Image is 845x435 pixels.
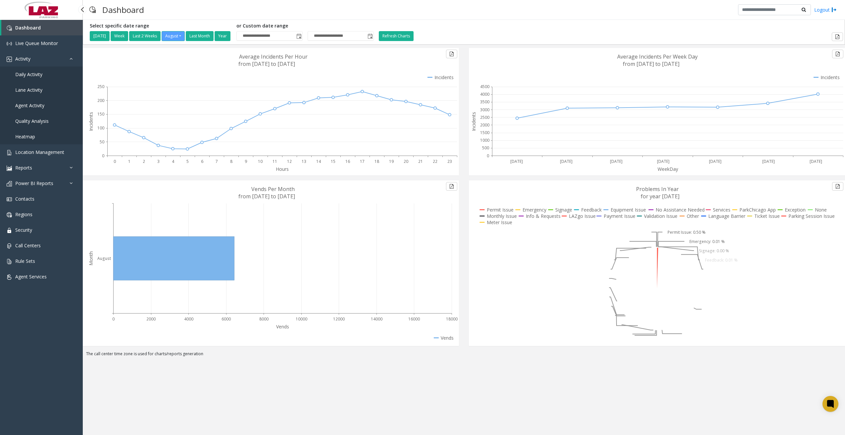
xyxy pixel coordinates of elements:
[184,316,193,322] text: 4000
[709,159,721,164] text: [DATE]
[143,159,145,164] text: 2
[111,31,128,41] button: Week
[657,159,670,164] text: [DATE]
[433,159,437,164] text: 22
[88,112,94,131] text: Incidents
[7,228,12,233] img: 'icon'
[97,256,111,261] text: August
[296,316,307,322] text: 10000
[480,122,489,128] text: 2000
[374,159,379,164] text: 18
[379,31,414,41] button: Refresh Charts
[7,259,12,264] img: 'icon'
[832,32,843,41] button: Export to pdf
[699,248,729,254] text: Signage: 0.00 %
[446,316,458,322] text: 18000
[480,130,489,135] text: 1500
[15,149,64,155] span: Location Management
[331,159,335,164] text: 15
[480,137,489,143] text: 1000
[15,87,42,93] span: Lane Activity
[480,99,489,105] text: 3500
[15,273,47,280] span: Agent Services
[7,274,12,280] img: 'icon'
[316,159,321,164] text: 14
[295,31,302,41] span: Toggle popup
[404,159,408,164] text: 20
[186,159,189,164] text: 5
[762,159,775,164] text: [DATE]
[15,180,53,186] span: Power BI Reports
[215,31,230,41] button: Year
[97,125,104,131] text: 100
[97,84,104,89] text: 250
[623,60,679,68] text: from [DATE] to [DATE]
[216,159,218,164] text: 7
[7,197,12,202] img: 'icon'
[100,139,104,145] text: 50
[245,159,247,164] text: 9
[97,98,104,103] text: 200
[389,159,394,164] text: 19
[7,25,12,31] img: 'icon'
[129,31,161,41] button: Last 2 Weeks
[1,20,83,35] a: Dashboard
[480,91,489,97] text: 4000
[251,185,295,193] text: Vends Per Month
[230,159,232,164] text: 8
[90,31,110,41] button: [DATE]
[15,227,32,233] span: Security
[276,323,289,330] text: Vends
[128,159,130,164] text: 1
[258,159,263,164] text: 10
[162,31,185,41] button: August
[560,159,572,164] text: [DATE]
[7,166,12,171] img: 'icon'
[238,193,295,200] text: from [DATE] to [DATE]
[302,159,306,164] text: 13
[810,159,822,164] text: [DATE]
[689,239,725,244] text: Emergency: 0.01 %
[172,159,174,164] text: 4
[446,50,457,58] button: Export to pdf
[15,258,35,264] span: Rule Sets
[487,153,489,159] text: 0
[15,165,32,171] span: Reports
[658,166,678,172] text: WeekDay
[15,118,49,124] span: Quality Analysis
[114,159,116,164] text: 0
[112,316,115,322] text: 0
[15,56,30,62] span: Activity
[276,166,289,172] text: Hours
[273,159,277,164] text: 11
[236,23,374,29] h5: or Custom date range
[480,107,489,113] text: 3000
[371,316,382,322] text: 14000
[345,159,350,164] text: 16
[259,316,269,322] text: 8000
[97,111,104,117] text: 150
[360,159,365,164] text: 17
[146,316,156,322] text: 2000
[15,71,42,77] span: Daily Activity
[447,159,452,164] text: 23
[15,102,44,109] span: Agent Activity
[15,24,41,31] span: Dashboard
[831,6,837,13] img: logout
[641,193,679,200] text: for year [DATE]
[668,229,706,235] text: Permit Issue: 0.50 %
[239,53,308,60] text: Average Incidents Per Hour
[7,150,12,155] img: 'icon'
[7,57,12,62] img: 'icon'
[418,159,423,164] text: 21
[15,196,34,202] span: Contacts
[480,115,489,120] text: 2500
[482,145,489,151] text: 500
[705,257,738,263] text: Feedback: 0.01 %
[510,159,523,164] text: [DATE]
[7,41,12,46] img: 'icon'
[102,153,104,159] text: 0
[287,159,292,164] text: 12
[333,316,345,322] text: 12000
[814,6,837,13] a: Logout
